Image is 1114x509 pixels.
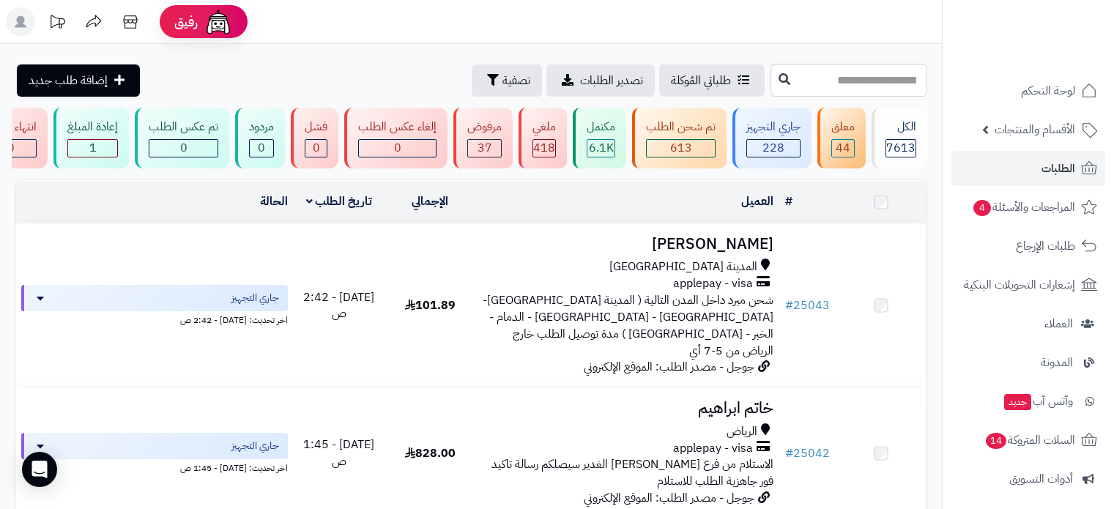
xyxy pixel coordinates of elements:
[89,139,97,157] span: 1
[951,267,1105,302] a: إشعارات التحويلات البنكية
[886,139,916,157] span: 7613
[762,139,784,157] span: 228
[303,289,374,323] span: [DATE] - 2:42 ص
[305,140,327,157] div: 0
[546,64,655,97] a: تصدير الطلبات
[659,64,765,97] a: طلباتي المُوكلة
[951,345,1105,380] a: المدونة
[306,193,373,210] a: تاريخ الطلب
[132,108,232,168] a: تم عكس الطلب 0
[313,139,320,157] span: 0
[405,445,456,462] span: 828.00
[832,140,854,157] div: 44
[1016,236,1075,256] span: طلبات الإرجاع
[29,72,108,89] span: إضافة طلب جديد
[260,193,288,210] a: الحالة
[483,291,773,360] span: شحن مبرد داخل المدن التالية ( المدينة [GEOGRAPHIC_DATA]- [GEOGRAPHIC_DATA] - [GEOGRAPHIC_DATA] - ...
[288,108,341,168] a: فشل 0
[589,139,614,157] span: 6.1K
[785,297,830,314] a: #25043
[951,229,1105,264] a: طلبات الإرجاع
[21,311,288,327] div: اخر تحديث: [DATE] - 2:42 ص
[673,275,753,292] span: applepay - visa
[785,297,793,314] span: #
[951,151,1105,186] a: الطلبات
[1003,391,1073,412] span: وآتس آب
[1041,352,1073,373] span: المدونة
[39,7,75,40] a: تحديثات المنصة
[951,461,1105,497] a: أدوات التسويق
[727,423,757,440] span: الرياض
[68,140,117,157] div: 1
[951,190,1105,225] a: المراجعات والأسئلة4
[973,200,991,216] span: 4
[785,445,793,462] span: #
[149,140,218,157] div: 0
[951,423,1105,458] a: السلات المتروكة14
[258,139,265,157] span: 0
[394,139,401,157] span: 0
[249,119,274,135] div: مردود
[570,108,629,168] a: مكتمل 6.1K
[670,139,692,157] span: 613
[358,119,437,135] div: إلغاء عكس الطلب
[951,73,1105,108] a: لوحة التحكم
[836,139,850,157] span: 44
[491,456,773,490] span: الاستلام من فرع [PERSON_NAME] الغدير سيصلكم رسالة تاكيد فور جاهزية الطلب للاستلام
[1014,41,1100,72] img: logo-2.png
[303,436,374,470] span: [DATE] - 1:45 ص
[814,108,869,168] a: معلق 44
[21,459,288,475] div: اخر تحديث: [DATE] - 1:45 ص
[646,119,716,135] div: تم شحن الطلب
[785,445,830,462] a: #25042
[478,139,492,157] span: 37
[481,236,773,253] h3: [PERSON_NAME]
[995,119,1075,140] span: الأقسام والمنتجات
[532,119,556,135] div: ملغي
[180,139,187,157] span: 0
[972,197,1075,218] span: المراجعات والأسئلة
[984,430,1075,450] span: السلات المتروكة
[467,119,502,135] div: مرفوض
[885,119,916,135] div: الكل
[741,193,773,210] a: العميل
[17,64,140,97] a: إضافة طلب جديد
[1044,313,1073,334] span: العملاء
[533,139,555,157] span: 418
[785,193,792,210] a: #
[231,439,279,453] span: جاري التجهيز
[587,140,614,157] div: 6110
[359,140,436,157] div: 0
[405,297,456,314] span: 101.89
[1041,158,1075,179] span: الطلبات
[580,72,643,89] span: تصدير الطلبات
[584,358,754,376] span: جوجل - مصدر الطلب: الموقع الإلكتروني
[51,108,132,168] a: إعادة المبلغ 1
[502,72,530,89] span: تصفية
[584,489,754,507] span: جوجل - مصدر الطلب: الموقع الإلكتروني
[647,140,715,157] div: 613
[341,108,450,168] a: إلغاء عكس الطلب 0
[174,13,198,31] span: رفيق
[869,108,930,168] a: الكل7613
[831,119,855,135] div: معلق
[587,119,615,135] div: مكتمل
[986,433,1006,449] span: 14
[204,7,233,37] img: ai-face.png
[516,108,570,168] a: ملغي 418
[450,108,516,168] a: مرفوض 37
[149,119,218,135] div: تم عكس الطلب
[472,64,542,97] button: تصفية
[609,259,757,275] span: المدينة [GEOGRAPHIC_DATA]
[305,119,327,135] div: فشل
[1004,394,1031,410] span: جديد
[232,108,288,168] a: مردود 0
[671,72,731,89] span: طلباتي المُوكلة
[67,119,118,135] div: إعادة المبلغ
[250,140,273,157] div: 0
[964,275,1075,295] span: إشعارات التحويلات البنكية
[629,108,729,168] a: تم شحن الطلب 613
[951,384,1105,419] a: وآتس آبجديد
[468,140,501,157] div: 37
[533,140,555,157] div: 418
